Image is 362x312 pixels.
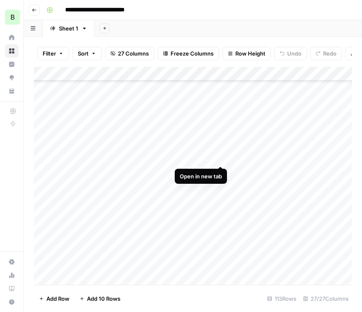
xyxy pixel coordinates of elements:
[43,20,94,37] a: Sheet 1
[10,12,15,22] span: B
[180,172,222,180] div: Open in new tab
[5,84,18,98] a: Your Data
[43,49,56,58] span: Filter
[274,47,307,60] button: Undo
[72,47,102,60] button: Sort
[74,292,125,305] button: Add 10 Rows
[5,71,18,84] a: Opportunities
[5,31,18,44] a: Home
[300,292,352,305] div: 27/27 Columns
[5,255,18,269] a: Settings
[46,294,69,303] span: Add Row
[5,44,18,58] a: Browse
[5,7,18,28] button: Workspace: Blindspot
[323,49,337,58] span: Redo
[5,58,18,71] a: Insights
[5,269,18,282] a: Usage
[105,47,154,60] button: 27 Columns
[310,47,342,60] button: Redo
[118,49,149,58] span: 27 Columns
[235,49,265,58] span: Row Height
[171,49,214,58] span: Freeze Columns
[87,294,120,303] span: Add 10 Rows
[59,24,78,33] div: Sheet 1
[264,292,300,305] div: 113 Rows
[34,292,74,305] button: Add Row
[37,47,69,60] button: Filter
[222,47,271,60] button: Row Height
[5,282,18,295] a: Learning Hub
[287,49,301,58] span: Undo
[78,49,89,58] span: Sort
[158,47,219,60] button: Freeze Columns
[5,295,18,309] button: Help + Support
